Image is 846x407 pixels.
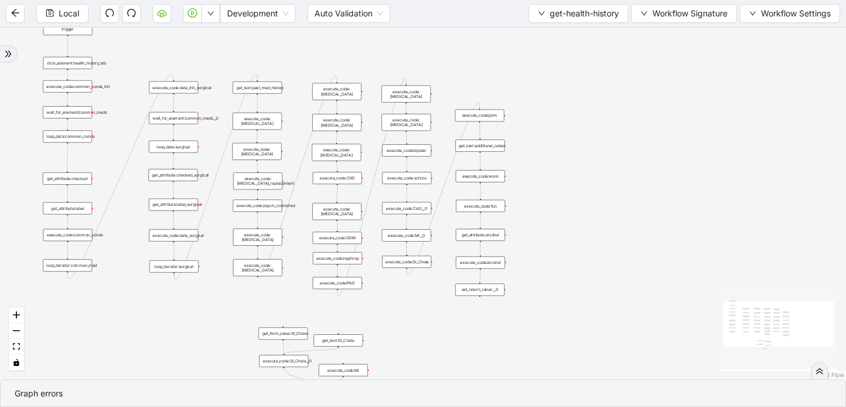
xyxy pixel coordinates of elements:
[319,364,368,377] div: execute_code:MI
[382,202,431,215] div: execute_code:CAD__0
[233,199,282,212] div: execute_code:psych_controlled
[43,57,92,69] div: click_element:health_history_tab
[312,114,361,131] div: execute_code:[MEDICAL_DATA]
[312,144,361,161] div: execute_code:[MEDICAL_DATA]
[183,4,202,23] button: play-circle
[314,334,363,347] div: get_text:GI_Chole
[149,199,198,211] div: get_attribute:label_surgical
[9,355,24,371] button: toggle interactivity
[456,170,505,182] div: execute_code:work
[382,256,431,268] div: execute_code:GI_Chole
[36,4,89,23] button: saveLocal
[259,355,309,367] div: execute_code:GI_Chole__0
[259,327,308,340] div: get_form_value:GI_Chole
[456,229,505,241] div: get_attribute:alcohol
[43,172,92,185] div: get_attribute:checked
[43,259,92,272] div: loop_iterator:common_med
[4,50,12,58] span: double-right
[122,4,141,23] button: redo
[233,229,282,246] div: execute_code:[MEDICAL_DATA]
[312,203,361,220] div: execute_code:[MEDICAL_DATA]
[313,252,362,264] div: execute_code:nephrop
[815,367,824,375] span: double-right
[9,323,24,339] button: zoom out
[43,23,93,35] div: trigger
[382,172,431,184] div: execute_code:schizo
[149,112,198,124] div: wait_for_element:common_meds__0
[313,172,362,184] div: execute_code:CKD
[312,83,361,100] div: execute_code:[MEDICAL_DATA]
[382,144,431,157] div: execute_code:bipolar
[284,368,315,388] g: Edge from execute_code:GI_Chole__0 to set_return_value:__0__0
[456,256,505,269] div: execute_code:alcohol
[127,8,136,18] span: redo
[149,141,198,153] div: loop_data:surgical
[456,200,505,212] div: execute_code:fun
[233,82,282,94] div: get_text:past_med_history
[455,140,505,152] div: get_text:additional_notes
[381,114,431,131] div: execute_code:[MEDICAL_DATA]
[233,259,282,276] div: execute_code:[MEDICAL_DATA]
[313,277,362,289] div: execute_code:PAD
[43,229,92,241] div: execute_code:common_conds
[149,82,198,94] div: execute_code:data_init_surgical
[9,307,24,323] button: zoom in
[43,80,92,93] div: execute_code:common_conds_init
[283,341,284,354] g: Edge from get_form_value:GI_Chole to execute_code:GI_Chole__0
[233,113,282,130] div: execute_code:[MEDICAL_DATA]
[455,110,505,122] div: execute_code:pmh
[67,74,174,279] g: Edge from loop_iterator:common_med to execute_code:data_init_surgical
[11,8,20,18] span: arrow-left
[157,8,167,18] span: cloud-server
[814,371,844,378] a: React Flow attribution
[148,169,198,181] div: get_attribute:checked_surgical
[174,74,258,279] g: Edge from loop_iterator:surgical to get_text:past_med_history
[149,229,198,242] div: execute_code:data_surgical
[641,10,648,17] span: down
[476,301,484,309] span: plus-circle
[381,86,431,103] div: execute_code:[MEDICAL_DATA]
[550,7,619,20] span: get-health-history
[43,202,92,215] div: get_attribute:label
[15,387,831,400] div: Graph errors
[150,260,199,273] div: loop_iterator:surgical
[749,10,756,17] span: down
[258,186,258,198] g: Edge from execute_code:hypothyroid_replacement to execute_code:psych_controlled
[337,79,406,296] g: Edge from execute_code:PAD to execute_code:asthma
[46,9,54,17] span: save
[232,143,282,160] div: execute_code:[MEDICAL_DATA]
[382,229,431,242] div: execute_code:MI__0
[538,10,545,17] span: down
[6,4,25,23] button: arrow-left
[43,106,92,118] div: wait_for_element:common_meds
[284,348,339,354] g: Edge from get_text:GI_Chole to execute_code:GI_Chole__0
[234,172,283,189] div: execute_code:[MEDICAL_DATA]_replacement
[479,123,480,138] g: Edge from execute_code:pmh to get_text:additional_notes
